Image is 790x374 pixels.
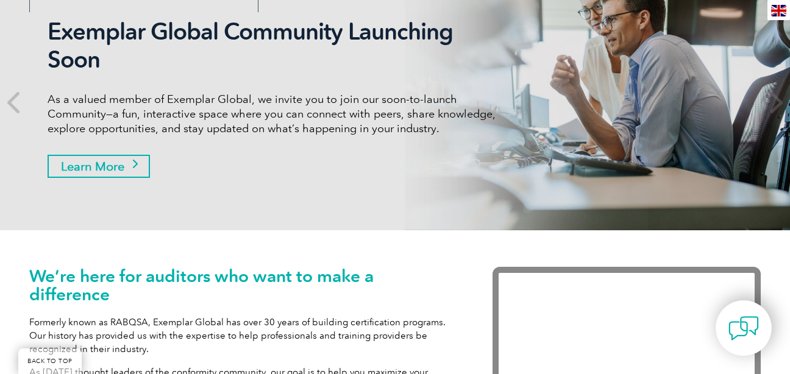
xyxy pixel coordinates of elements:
[728,313,759,344] img: contact-chat.png
[48,155,150,178] a: Learn More
[771,5,786,16] img: en
[48,18,505,74] h2: Exemplar Global Community Launching Soon
[29,267,456,303] h1: We’re here for auditors who want to make a difference
[18,348,82,374] a: BACK TO TOP
[48,92,505,136] p: As a valued member of Exemplar Global, we invite you to join our soon-to-launch Community—a fun, ...
[29,316,456,356] p: Formerly known as RABQSA, Exemplar Global has over 30 years of building certification programs. O...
